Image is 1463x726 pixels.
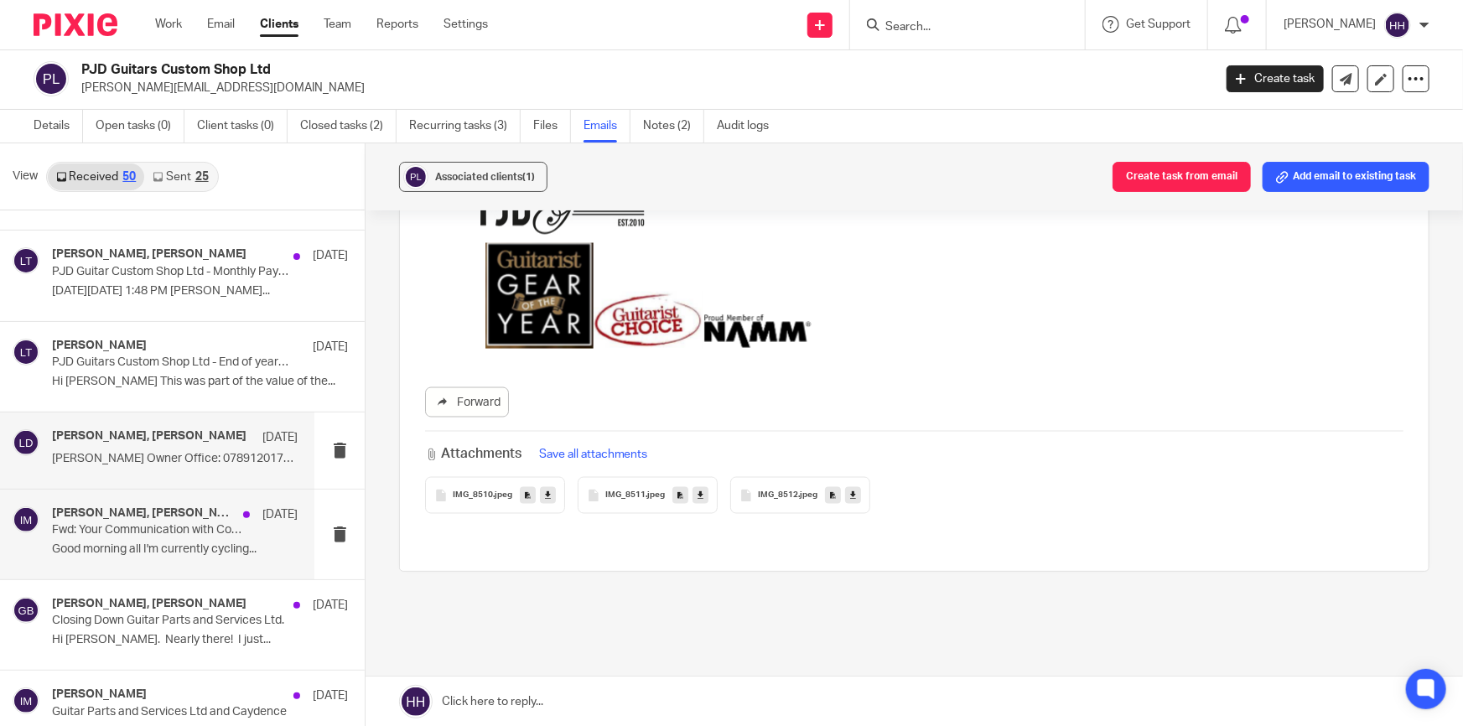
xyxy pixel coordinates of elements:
[1284,16,1376,33] p: [PERSON_NAME]
[1227,65,1324,92] a: Create task
[425,387,509,417] a: Forward
[52,284,348,298] p: [DATE][DATE] 1:48 PM [PERSON_NAME]...
[313,687,348,704] p: [DATE]
[144,163,216,190] a: Sent25
[52,375,348,389] p: Hi [PERSON_NAME] This was part of the value of the...
[4,413,201,427] a: [EMAIL_ADDRESS][DOMAIN_NAME]
[262,506,298,523] p: [DATE]
[533,110,571,143] a: Files
[34,110,83,143] a: Details
[376,16,418,33] a: Reports
[425,477,565,514] button: IMG_8510.jpeg
[52,506,235,521] h4: [PERSON_NAME], [PERSON_NAME]
[717,110,781,143] a: Audit logs
[13,506,39,533] img: svg%3E
[13,429,39,456] img: svg%3E
[81,80,1201,96] p: [PERSON_NAME][EMAIL_ADDRESS][DOMAIN_NAME]
[13,168,38,185] span: View
[1126,18,1191,30] span: Get Support
[493,491,512,501] span: .jpeg
[758,491,798,501] span: IMG_8512
[313,597,348,614] p: [DATE]
[52,705,289,719] p: Guitar Parts and Services Ltd and Caydence
[1384,12,1411,39] img: svg%3E
[313,247,348,264] p: [DATE]
[13,687,39,714] img: svg%3E
[313,339,348,355] p: [DATE]
[643,110,704,143] a: Notes (2)
[122,171,136,183] div: 50
[96,110,184,143] a: Open tasks (0)
[4,431,100,444] a: [DOMAIN_NAME]
[409,110,521,143] a: Recurring tasks (3)
[52,452,298,466] p: [PERSON_NAME] Owner Office: 07891201729...
[522,172,535,182] span: (1)
[584,110,630,143] a: Emails
[48,163,144,190] a: Received50
[197,110,288,143] a: Client tasks (0)
[52,597,246,611] h4: [PERSON_NAME], [PERSON_NAME]
[52,633,348,647] p: Hi [PERSON_NAME]. Nearly there! I just...
[52,247,246,262] h4: [PERSON_NAME], [PERSON_NAME]
[324,16,351,33] a: Team
[262,429,298,446] p: [DATE]
[34,13,117,36] img: Pixie
[435,172,535,182] span: Associated clients
[29,395,82,412] span: Guitars
[207,16,235,33] a: Email
[34,61,69,96] img: svg%3E
[52,614,289,628] p: Closing Down Guitar Parts and Services Ltd.
[884,20,1035,35] input: Search
[52,523,249,537] p: Fwd: Your Communication with Companies House, Ref: COH1408085X
[13,339,39,366] img: svg%3E
[399,162,547,192] button: Associated clients(1)
[1263,162,1429,192] button: Add email to existing task
[52,429,246,443] h4: [PERSON_NAME], [PERSON_NAME]
[300,110,397,143] a: Closed tasks (2)
[4,189,100,202] a: [DOMAIN_NAME]
[730,477,870,514] button: IMG_8512.jpeg
[13,597,39,624] img: svg%3E
[81,61,978,79] h2: PJD Guitars Custom Shop Ltd
[453,491,493,501] span: IMG_8510
[52,355,289,370] p: PJD Guitars Custom Shop Ltd - End of year accounts [DATE]
[52,265,289,279] p: PJD Guitar Custom Shop Ltd - Monthly Payroll
[1113,162,1251,192] button: Create task from email
[578,477,718,514] button: IMG_8511.jpeg
[605,491,646,501] span: IMG_8511
[260,16,298,33] a: Clients
[52,542,298,557] p: Good morning all I'm currently cycling...
[425,445,521,464] h3: Attachments
[534,446,653,464] button: Save all attachments
[52,339,147,353] h4: [PERSON_NAME]
[403,164,428,189] img: svg%3E
[13,247,39,274] img: svg%3E
[195,171,209,183] div: 25
[444,16,488,33] a: Settings
[798,491,817,501] span: .jpeg
[4,172,201,185] a: [EMAIL_ADDRESS][DOMAIN_NAME]
[52,687,147,702] h4: [PERSON_NAME]
[155,16,182,33] a: Work
[646,491,665,501] span: .jpeg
